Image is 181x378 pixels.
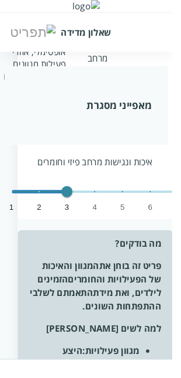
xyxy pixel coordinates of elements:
div: איכות ונגישות מרחב פיזי וחומרים [40,164,161,177]
span: התאמתם לשלבי ההתפתחות השונים [32,301,170,328]
span: 6 [156,212,161,224]
b: מה בודקים? [121,250,170,263]
span: 1 [10,212,15,224]
span: המגוון והאיכות של הפעילויות והחומרים [44,273,170,300]
span: 4 [98,212,102,224]
span: 5 [127,212,131,224]
span: 2 [39,212,44,224]
b: למה לשים [PERSON_NAME] [49,339,170,352]
strong: מגוון פעילויות: [87,362,147,375]
p: פריט זה בוחן את הזמינים לילדים, ואת מידת . [30,273,170,329]
div: מאפייני מסגרת [22,104,159,118]
span: 3 [68,212,73,224]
